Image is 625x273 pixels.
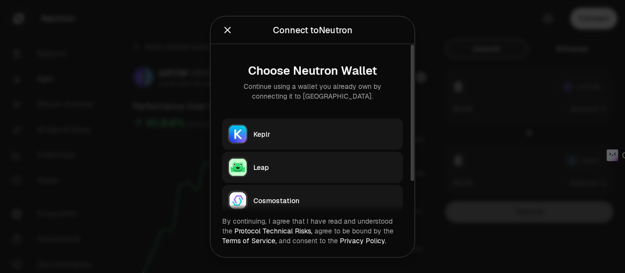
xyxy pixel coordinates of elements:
a: Terms of Service, [222,236,277,245]
img: Keplr [229,125,247,143]
button: KeplrKeplr [222,118,403,149]
div: Cosmostation [253,195,397,205]
div: Choose Neutron Wallet [230,63,395,77]
img: Leap [229,158,247,176]
div: Leap [253,162,397,172]
div: Keplr [253,129,397,139]
button: Close [222,23,233,37]
div: Continue using a wallet you already own by connecting it to [GEOGRAPHIC_DATA]. [230,81,395,101]
button: LeapLeap [222,151,403,183]
div: Connect to Neutron [273,23,353,37]
a: Protocol Technical Risks, [234,226,312,235]
button: CosmostationCosmostation [222,185,403,216]
img: Cosmostation [229,191,247,209]
div: By continuing, I agree that I have read and understood the agree to be bound by the and consent t... [222,216,403,245]
a: Privacy Policy. [340,236,386,245]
